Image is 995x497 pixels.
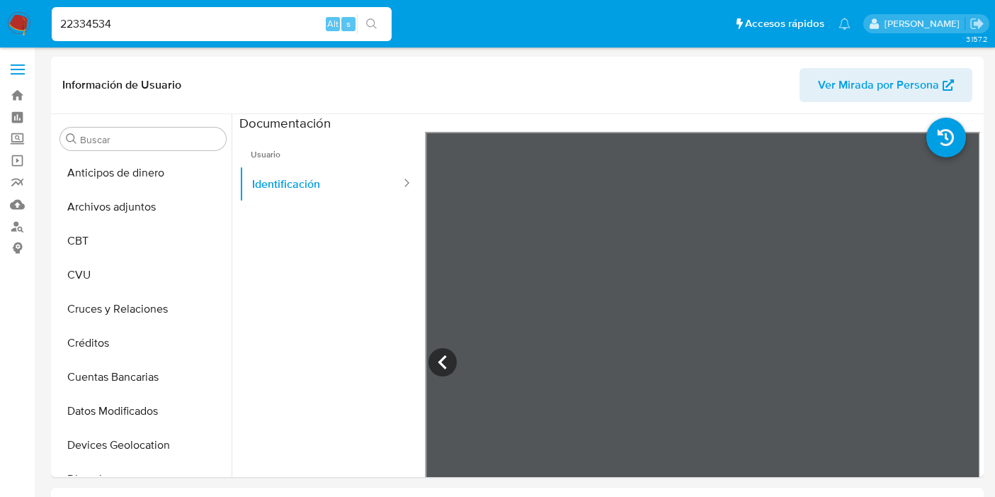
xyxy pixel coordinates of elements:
span: Alt [327,17,339,30]
button: Archivos adjuntos [55,190,232,224]
a: Notificaciones [838,18,851,30]
h1: Información de Usuario [62,78,181,92]
span: Ver Mirada por Persona [818,68,939,102]
span: s [346,17,351,30]
input: Buscar usuario o caso... [52,15,392,33]
button: Créditos [55,326,232,360]
button: Devices Geolocation [55,428,232,462]
button: Datos Modificados [55,394,232,428]
button: Cruces y Relaciones [55,292,232,326]
button: CBT [55,224,232,258]
input: Buscar [80,133,220,146]
p: belen.palamara@mercadolibre.com [885,17,965,30]
button: Ver Mirada por Persona [800,68,972,102]
span: Accesos rápidos [745,16,824,31]
button: Cuentas Bancarias [55,360,232,394]
button: search-icon [357,14,386,34]
a: Salir [970,16,984,31]
button: CVU [55,258,232,292]
button: Direcciones [55,462,232,496]
button: Buscar [66,133,77,145]
button: Anticipos de dinero [55,156,232,190]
